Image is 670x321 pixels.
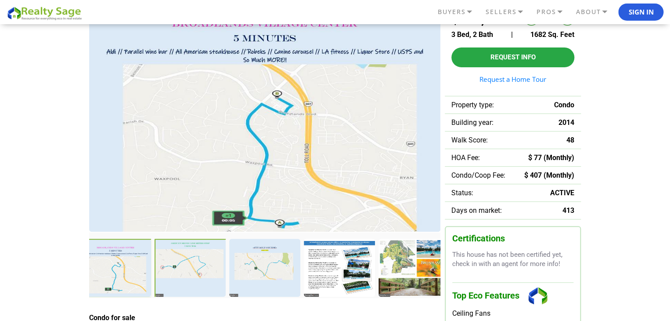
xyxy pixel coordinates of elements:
[524,171,574,179] span: $ 407 (Monthly)
[451,101,494,109] span: Property type:
[558,118,574,127] span: 2014
[451,118,493,127] span: Building year:
[483,4,534,19] a: SELLERS
[528,153,574,162] span: $ 77 (Monthly)
[562,206,574,215] span: 413
[451,153,480,162] span: HOA Fee:
[451,30,493,39] span: 3 Bed, 2 Bath
[452,233,573,244] h3: Certifications
[573,4,618,19] a: ABOUT
[452,309,573,317] div: Ceiling Fans
[511,30,513,39] span: |
[554,101,574,109] span: Condo
[7,5,86,21] img: REALTY SAGE
[451,76,574,83] a: Request a Home Tour
[452,282,573,309] h3: Top Eco Features
[451,189,473,197] span: Status:
[451,47,574,67] button: Request Info
[451,206,502,215] span: Days on market:
[618,4,663,21] button: Sign In
[550,189,574,197] span: ACTIVE
[451,136,488,144] span: Walk Score:
[566,136,574,144] span: 48
[451,171,505,179] span: Condo/Coop Fee:
[452,250,573,269] p: This house has not been certified yet, check in with an agent for more info!
[530,30,574,39] span: 1682 Sq. Feet
[435,4,483,19] a: BUYERS
[534,4,573,19] a: PROS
